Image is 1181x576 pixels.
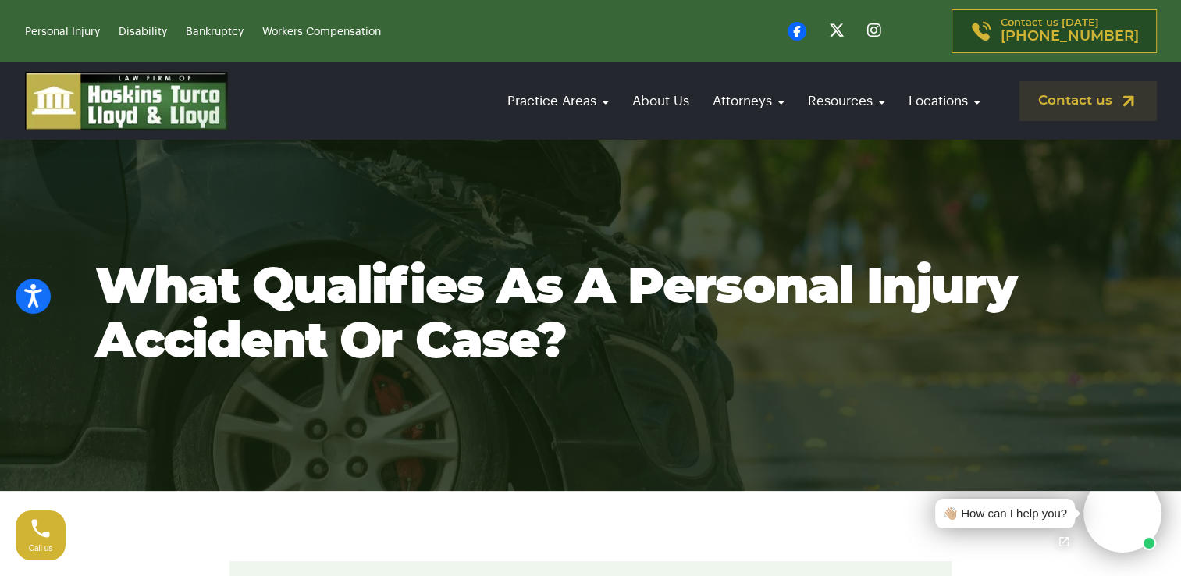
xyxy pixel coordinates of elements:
a: Bankruptcy [186,27,244,37]
span: Call us [29,544,53,553]
a: Attorneys [705,79,792,123]
a: Contact us [DATE][PHONE_NUMBER] [952,9,1157,53]
span: [PHONE_NUMBER] [1001,29,1139,44]
a: Locations [901,79,988,123]
a: Practice Areas [500,79,617,123]
p: Contact us [DATE] [1001,18,1139,44]
a: About Us [624,79,697,123]
img: logo [25,72,228,130]
a: Resources [800,79,893,123]
h1: What qualifies as a personal injury accident or case? [95,261,1087,370]
div: 👋🏼 How can I help you? [943,505,1067,523]
a: Personal Injury [25,27,100,37]
a: Workers Compensation [262,27,381,37]
a: Contact us [1019,81,1157,121]
a: Open chat [1048,525,1080,558]
a: Disability [119,27,167,37]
